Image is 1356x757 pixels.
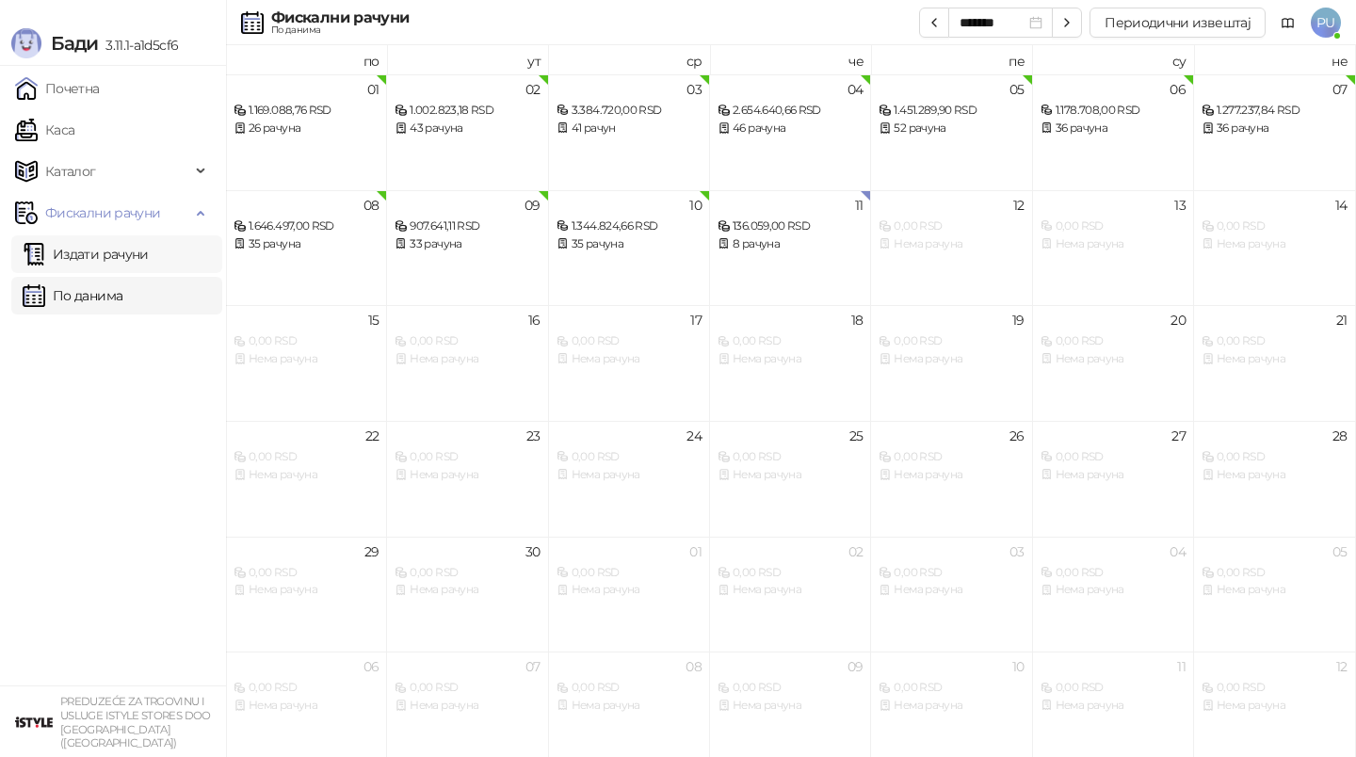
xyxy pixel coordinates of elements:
div: 13 [1174,199,1186,212]
div: 0,00 RSD [1041,679,1186,697]
div: 0,00 RSD [395,448,540,466]
div: 30 [525,545,541,558]
div: 20 [1170,314,1186,327]
div: 36 рачуна [1202,120,1347,137]
div: Нема рачуна [1202,350,1347,368]
td: 2025-09-01 [226,74,387,190]
div: Нема рачуна [1202,235,1347,253]
td: 2025-09-03 [549,74,710,190]
div: 11 [1177,660,1186,673]
div: Нема рачуна [879,466,1024,484]
div: 05 [1332,545,1348,558]
td: 2025-10-05 [1194,537,1355,652]
td: 2025-09-22 [226,421,387,537]
div: 0,00 RSD [557,564,702,582]
small: PREDUZEĆE ZA TRGOVINU I USLUGE ISTYLE STORES DOO [GEOGRAPHIC_DATA] ([GEOGRAPHIC_DATA]) [60,695,211,749]
th: ут [387,45,548,74]
div: 23 [526,429,541,443]
td: 2025-09-13 [1033,190,1194,306]
td: 2025-09-29 [226,537,387,652]
span: Бади [51,32,98,55]
div: 21 [1336,314,1348,327]
div: Нема рачуна [234,581,379,599]
th: пе [871,45,1032,74]
div: 0,00 RSD [557,448,702,466]
div: 06 [363,660,379,673]
div: Нема рачуна [395,697,540,715]
a: Документација [1273,8,1303,38]
div: Нема рачуна [557,581,702,599]
div: 03 [686,83,702,96]
button: Периодични извештај [1090,8,1266,38]
div: 1.002.823,18 RSD [395,102,540,120]
div: 03 [1009,545,1025,558]
div: Нема рачуна [1202,466,1347,484]
div: 0,00 RSD [1202,217,1347,235]
div: 0,00 RSD [879,564,1024,582]
div: 0,00 RSD [234,332,379,350]
td: 2025-09-07 [1194,74,1355,190]
div: 25 [849,429,864,443]
div: 0,00 RSD [1202,679,1347,697]
div: 35 рачуна [557,235,702,253]
div: Нема рачуна [234,697,379,715]
div: 10 [689,199,702,212]
div: 18 [851,314,864,327]
div: 0,00 RSD [718,448,863,466]
div: 907.641,11 RSD [395,217,540,235]
div: Нема рачуна [879,697,1024,715]
div: 0,00 RSD [718,332,863,350]
div: 12 [1336,660,1348,673]
td: 2025-09-25 [710,421,871,537]
div: 41 рачун [557,120,702,137]
div: 0,00 RSD [395,564,540,582]
a: Почетна [15,70,100,107]
span: PU [1311,8,1341,38]
div: 1.277.237,84 RSD [1202,102,1347,120]
th: не [1194,45,1355,74]
td: 2025-09-14 [1194,190,1355,306]
td: 2025-09-12 [871,190,1032,306]
div: Нема рачуна [718,350,863,368]
div: 09 [525,199,541,212]
div: По данима [271,25,409,35]
th: по [226,45,387,74]
div: 2.654.640,66 RSD [718,102,863,120]
div: Нема рачуна [718,697,863,715]
td: 2025-09-11 [710,190,871,306]
div: 28 [1332,429,1348,443]
td: 2025-09-21 [1194,305,1355,421]
td: 2025-09-20 [1033,305,1194,421]
div: Нема рачуна [234,466,379,484]
div: Нема рачуна [1041,697,1186,715]
div: Нема рачуна [1041,350,1186,368]
td: 2025-09-06 [1033,74,1194,190]
div: 1.169.088,76 RSD [234,102,379,120]
div: Нема рачуна [395,466,540,484]
div: 01 [689,545,702,558]
div: 0,00 RSD [557,679,702,697]
td: 2025-09-10 [549,190,710,306]
div: 11 [855,199,864,212]
div: 27 [1171,429,1186,443]
div: 19 [1012,314,1025,327]
div: 0,00 RSD [1041,448,1186,466]
div: 43 рачуна [395,120,540,137]
div: 04 [1170,545,1186,558]
a: Каса [15,111,74,149]
td: 2025-09-26 [871,421,1032,537]
div: 0,00 RSD [1041,332,1186,350]
div: 0,00 RSD [879,217,1024,235]
div: 07 [1332,83,1348,96]
div: 08 [686,660,702,673]
div: 22 [365,429,379,443]
div: Нема рачуна [879,350,1024,368]
span: 3.11.1-a1d5cf6 [98,37,178,54]
div: 04 [847,83,864,96]
div: 02 [525,83,541,96]
td: 2025-09-27 [1033,421,1194,537]
div: Нема рачуна [395,581,540,599]
th: че [710,45,871,74]
div: 29 [364,545,379,558]
th: ср [549,45,710,74]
